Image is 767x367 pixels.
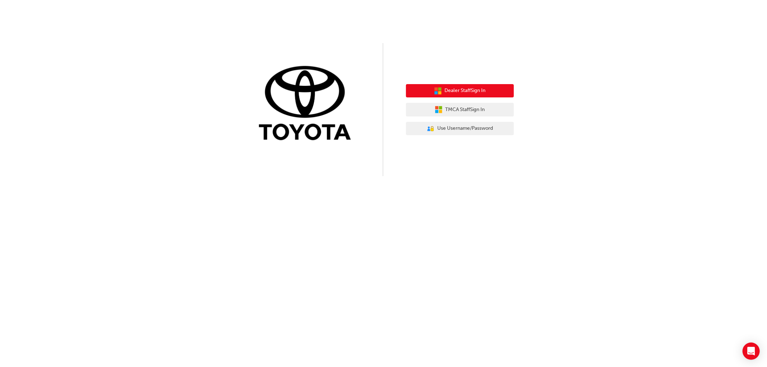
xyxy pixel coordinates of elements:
button: Use Username/Password [406,122,514,136]
button: Dealer StaffSign In [406,84,514,98]
div: Open Intercom Messenger [743,343,760,360]
button: TMCA StaffSign In [406,103,514,116]
img: Trak [254,64,361,144]
span: TMCA Staff Sign In [446,106,485,114]
span: Use Username/Password [437,124,493,133]
span: Dealer Staff Sign In [445,87,486,95]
